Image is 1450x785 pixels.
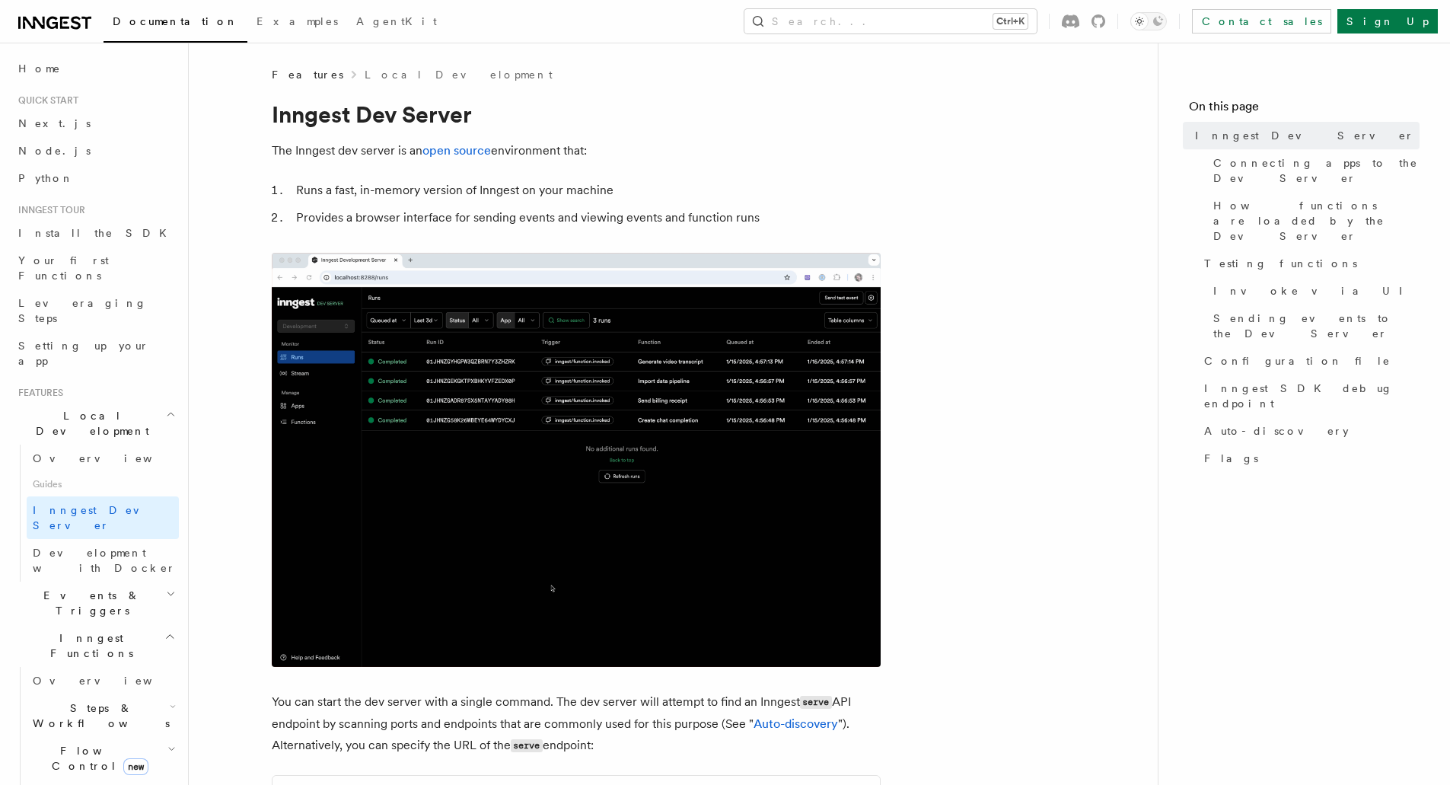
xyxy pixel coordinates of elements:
a: Inngest Dev Server [27,496,179,539]
button: Local Development [12,402,179,445]
a: Auto-discovery [754,716,838,731]
a: Setting up your app [12,332,179,375]
p: The Inngest dev server is an environment that: [272,140,881,161]
span: Local Development [12,408,166,439]
a: Configuration file [1198,347,1420,375]
span: Inngest Dev Server [33,504,163,531]
span: Features [272,67,343,82]
a: Inngest SDK debug endpoint [1198,375,1420,417]
span: Testing functions [1204,256,1357,271]
span: AgentKit [356,15,437,27]
a: Sign Up [1337,9,1438,34]
a: Install the SDK [12,219,179,247]
span: Inngest SDK debug endpoint [1204,381,1420,411]
a: Testing functions [1198,250,1420,277]
button: Toggle dark mode [1130,12,1167,30]
span: Features [12,387,63,399]
span: Install the SDK [18,227,176,239]
code: serve [511,739,543,752]
span: Invoke via UI [1213,283,1416,298]
button: Flow Controlnew [27,737,179,780]
span: Home [18,61,61,76]
span: Setting up your app [18,340,149,367]
a: Invoke via UI [1207,277,1420,305]
span: Documentation [113,15,238,27]
span: Configuration file [1204,353,1391,369]
a: Home [12,55,179,82]
kbd: Ctrl+K [993,14,1028,29]
a: Development with Docker [27,539,179,582]
span: Node.js [18,145,91,157]
span: How functions are loaded by the Dev Server [1213,198,1420,244]
a: Documentation [104,5,247,43]
button: Events & Triggers [12,582,179,624]
a: Node.js [12,137,179,164]
span: Inngest Functions [12,630,164,661]
span: Leveraging Steps [18,297,147,324]
a: open source [422,143,491,158]
a: Your first Functions [12,247,179,289]
span: Flow Control [27,743,167,774]
span: Auto-discovery [1204,423,1349,439]
a: Connecting apps to the Dev Server [1207,149,1420,192]
a: AgentKit [347,5,446,41]
h4: On this page [1189,97,1420,122]
a: Local Development [365,67,553,82]
span: Inngest Dev Server [1195,128,1414,143]
span: Sending events to the Dev Server [1213,311,1420,341]
a: Overview [27,445,179,472]
span: Steps & Workflows [27,700,170,731]
a: Sending events to the Dev Server [1207,305,1420,347]
span: Guides [27,472,179,496]
a: Flags [1198,445,1420,472]
a: Python [12,164,179,192]
span: Overview [33,452,190,464]
code: serve [800,696,832,709]
p: You can start the dev server with a single command. The dev server will attempt to find an Innges... [272,691,881,757]
div: Local Development [12,445,179,582]
span: Events & Triggers [12,588,166,618]
a: Auto-discovery [1198,417,1420,445]
button: Inngest Functions [12,624,179,667]
span: new [123,758,148,775]
span: Development with Docker [33,547,176,574]
span: Python [18,172,74,184]
a: Examples [247,5,347,41]
li: Runs a fast, in-memory version of Inngest on your machine [292,180,881,201]
a: Inngest Dev Server [1189,122,1420,149]
span: Examples [257,15,338,27]
button: Steps & Workflows [27,694,179,737]
li: Provides a browser interface for sending events and viewing events and function runs [292,207,881,228]
img: Dev Server Demo [272,253,881,667]
span: Next.js [18,117,91,129]
a: Overview [27,667,179,694]
span: Connecting apps to the Dev Server [1213,155,1420,186]
button: Search...Ctrl+K [744,9,1037,34]
a: Contact sales [1192,9,1331,34]
span: Inngest tour [12,204,85,216]
span: Quick start [12,94,78,107]
span: Overview [33,675,190,687]
a: Leveraging Steps [12,289,179,332]
h1: Inngest Dev Server [272,101,881,128]
span: Flags [1204,451,1258,466]
a: How functions are loaded by the Dev Server [1207,192,1420,250]
a: Next.js [12,110,179,137]
span: Your first Functions [18,254,109,282]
